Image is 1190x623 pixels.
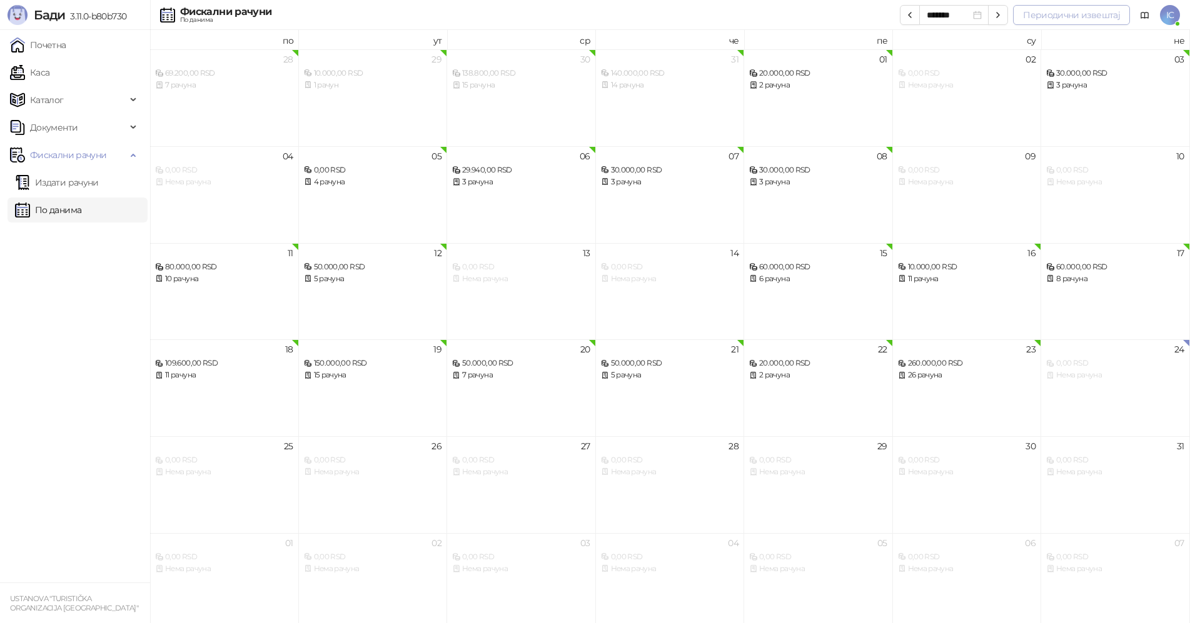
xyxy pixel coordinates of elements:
td: 2025-08-21 [596,339,745,436]
span: Бади [34,7,65,22]
div: Нема рачуна [452,563,590,575]
span: Каталог [30,87,64,112]
div: 19 [433,345,441,354]
td: 2025-08-18 [150,339,299,436]
div: Нема рачуна [1046,369,1184,381]
div: 69.200,00 RSD [155,67,293,79]
div: 06 [1025,539,1036,547]
div: 17 [1177,249,1184,257]
div: 150.000,00 RSD [304,357,442,369]
a: Каса [10,60,49,85]
div: 21 [731,345,739,354]
div: 20 [580,345,590,354]
a: Издати рачуни [15,170,99,195]
td: 2025-08-30 [893,436,1042,533]
td: 2025-08-31 [1041,436,1190,533]
div: 60.000,00 RSD [749,261,887,273]
div: 04 [283,152,293,161]
div: 50.000,00 RSD [304,261,442,273]
td: 2025-08-24 [1041,339,1190,436]
th: ср [447,30,596,49]
div: 15 рачуна [304,369,442,381]
td: 2025-08-23 [893,339,1042,436]
td: 2025-08-25 [150,436,299,533]
div: Нема рачуна [898,466,1036,478]
a: По данима [15,197,81,222]
div: Нема рачуна [304,563,442,575]
div: 0,00 RSD [898,454,1036,466]
div: 0,00 RSD [749,551,887,563]
div: 5 рачуна [304,273,442,285]
div: 02 [1026,55,1036,64]
td: 2025-07-29 [299,49,448,146]
td: 2025-08-19 [299,339,448,436]
div: Нема рачуна [749,563,887,575]
div: 31 [731,55,739,64]
span: Фискални рачуни [30,142,106,167]
td: 2025-08-13 [447,243,596,340]
div: 03 [1174,55,1184,64]
div: 6 рачуна [749,273,887,285]
div: 0,00 RSD [452,261,590,273]
div: 03 [580,539,590,547]
div: 15 [880,249,887,257]
div: 0,00 RSD [452,454,590,466]
div: 0,00 RSD [155,164,293,176]
div: Нема рачуна [1046,563,1184,575]
th: по [150,30,299,49]
img: Logo [8,5,28,25]
div: 0,00 RSD [601,551,739,563]
div: 0,00 RSD [1046,164,1184,176]
div: 30 [580,55,590,64]
div: 09 [1025,152,1036,161]
button: Периодични извештај [1013,5,1130,25]
div: 0,00 RSD [898,164,1036,176]
div: 04 [728,539,739,547]
div: Нема рачуна [155,466,293,478]
div: 0,00 RSD [304,164,442,176]
div: 12 [434,249,441,257]
span: 3.11.0-b80b730 [65,11,126,22]
div: 06 [580,152,590,161]
td: 2025-08-05 [299,146,448,243]
div: 50.000,00 RSD [601,357,739,369]
div: 3 рачуна [601,176,739,188]
div: Нема рачуна [1046,176,1184,188]
a: Почетна [10,32,66,57]
div: 01 [879,55,887,64]
a: Документација [1135,5,1155,25]
div: 1 рачун [304,79,442,91]
div: Нема рачуна [749,466,887,478]
div: 10.000,00 RSD [898,261,1036,273]
div: 08 [877,152,887,161]
div: 27 [581,442,590,451]
div: 8 рачуна [1046,273,1184,285]
div: 0,00 RSD [452,551,590,563]
div: 28 [283,55,293,64]
div: Нема рачуна [1046,466,1184,478]
div: 11 рачуна [898,273,1036,285]
td: 2025-08-29 [744,436,893,533]
div: Нема рачуна [304,466,442,478]
td: 2025-08-12 [299,243,448,340]
div: 4 рачуна [304,176,442,188]
td: 2025-08-14 [596,243,745,340]
div: 02 [431,539,441,547]
td: 2025-08-11 [150,243,299,340]
div: Фискални рачуни [180,7,271,17]
div: 60.000,00 RSD [1046,261,1184,273]
td: 2025-08-04 [150,146,299,243]
div: Нема рачуна [452,466,590,478]
div: По данима [180,17,271,23]
div: 0,00 RSD [898,551,1036,563]
div: 26 [431,442,441,451]
div: 20.000,00 RSD [749,67,887,79]
td: 2025-08-10 [1041,146,1190,243]
div: Нема рачуна [898,176,1036,188]
td: 2025-08-03 [1041,49,1190,146]
td: 2025-08-08 [744,146,893,243]
div: 26 рачуна [898,369,1036,381]
th: че [596,30,745,49]
div: Нема рачуна [601,466,739,478]
div: 11 [288,249,293,257]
